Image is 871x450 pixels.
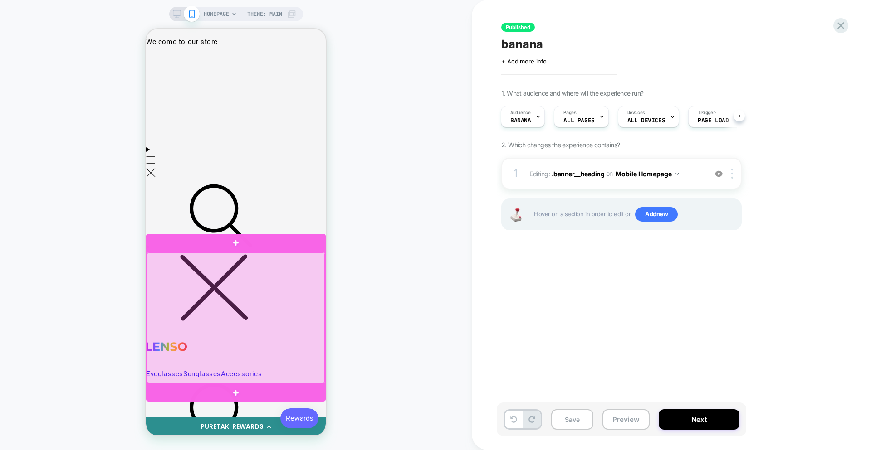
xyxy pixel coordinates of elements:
span: HOMEPAGE [204,7,229,21]
img: down arrow [675,173,679,175]
span: Page Load [698,117,729,124]
img: crossed eye [715,170,723,178]
img: close [731,169,733,179]
span: banana [510,117,531,124]
div: PURETAKI REWARDS [54,393,117,402]
span: 1. What audience and where will the experience run? [501,89,643,97]
span: Audience [510,110,531,116]
button: Next [659,409,739,430]
span: banana [501,37,543,51]
span: + Add more info [501,58,547,65]
img: Joystick [507,208,525,222]
button: Save [551,409,593,430]
span: 2. Which changes the experience contains? [501,141,620,149]
span: Add new [635,207,678,222]
span: Editing : [529,167,702,180]
button: Mobile Homepage [616,167,679,180]
span: Devices [627,110,645,116]
span: on [606,168,613,179]
span: Published [501,23,535,32]
span: .banner__heading [552,169,604,177]
span: Theme: MAIN [247,7,282,21]
span: Pages [563,110,576,116]
span: Hover on a section in order to edit or [534,207,736,222]
span: ALL DEVICES [627,117,665,124]
iframe: Button to open loyalty program pop-up [134,379,172,399]
span: ALL PAGES [563,117,594,124]
span: Trigger [698,110,715,116]
button: Preview [602,409,650,430]
div: 1 [511,165,520,183]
